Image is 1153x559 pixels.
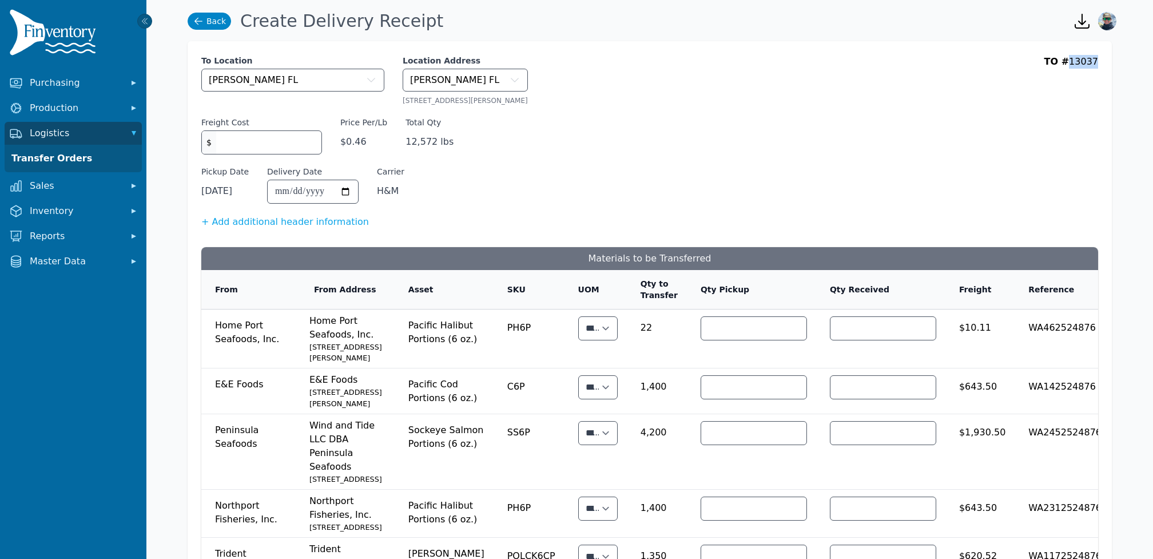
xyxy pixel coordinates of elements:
[408,419,484,451] span: Sockeye Salmon Portions (6 oz.)
[201,247,1098,270] h3: Materials to be Transferred
[188,13,231,30] a: Back
[30,76,121,90] span: Purchasing
[201,180,249,198] span: [DATE]
[309,420,385,485] span: Wind and Tide LLC DBA Peninsula Seafoods
[5,122,142,145] button: Logistics
[1015,310,1111,368] td: WA462524876
[30,101,121,115] span: Production
[564,270,627,310] th: UOM
[215,314,291,346] span: Home Port Seafoods, Inc.
[202,131,216,154] span: $
[201,166,249,177] span: Pickup Date
[309,474,385,485] small: [STREET_ADDRESS]
[410,73,499,87] span: [PERSON_NAME] FL
[945,310,1015,368] td: $10.11
[5,175,142,197] button: Sales
[408,314,484,346] span: Pacific Halibut Portions (6 oz.)
[9,9,101,60] img: Finventory
[309,315,385,363] span: Home Port Seafoods, Inc.
[309,342,385,363] small: [STREET_ADDRESS][PERSON_NAME]
[7,147,140,170] a: Transfer Orders
[1098,12,1116,30] img: Karina Wright
[5,97,142,120] button: Production
[405,135,454,149] span: 12,572 lbs
[641,373,678,394] span: 1,400
[30,229,121,243] span: Reports
[1044,56,1069,67] span: TO #
[945,414,1015,489] td: $1,930.50
[641,419,678,439] span: 4,200
[1044,55,1098,105] div: 13037
[267,166,322,177] label: Delivery Date
[1015,270,1111,310] th: Reference
[494,310,564,368] td: PH6P
[405,117,454,128] label: Total Qty
[816,270,945,310] th: Qty Received
[30,255,121,268] span: Master Data
[201,55,384,66] label: To Location
[494,489,564,537] td: PH6P
[945,368,1015,414] td: $643.50
[641,314,678,335] span: 22
[30,204,121,218] span: Inventory
[494,368,564,414] td: C6P
[494,270,564,310] th: SKU
[201,215,369,229] button: + Add additional header information
[1015,368,1111,414] td: WA142524876
[201,69,384,92] button: [PERSON_NAME] FL
[30,179,121,193] span: Sales
[403,55,528,66] label: Location Address
[5,72,142,94] button: Purchasing
[5,225,142,248] button: Reports
[309,522,385,533] small: [STREET_ADDRESS]
[945,489,1015,537] td: $643.50
[215,419,291,451] span: Peninsula Seafoods
[395,270,494,310] th: Asset
[309,374,385,409] span: E&E Foods
[408,494,484,526] span: Pacific Halibut Portions (6 oz.)
[340,117,387,128] label: Price Per/Lb
[300,270,395,310] th: From Address
[945,270,1015,310] th: Freight
[1015,489,1111,537] td: WA2312524876
[209,73,298,87] span: [PERSON_NAME] FL
[1015,414,1111,489] td: WA2452524876
[377,184,404,198] span: H&M
[403,69,528,92] button: [PERSON_NAME] FL
[309,495,385,533] span: Northport Fisheries, Inc.
[641,494,678,515] span: 1,400
[215,494,291,526] span: Northport Fisheries, Inc.
[201,270,300,310] th: From
[201,117,249,128] label: Freight Cost
[309,387,385,409] small: [STREET_ADDRESS][PERSON_NAME]
[240,11,443,31] h1: Create Delivery Receipt
[340,135,387,149] span: $0.46
[494,414,564,489] td: SS6P
[215,373,291,391] span: E&E Foods
[403,96,528,105] div: [STREET_ADDRESS][PERSON_NAME]
[377,166,404,177] span: Carrier
[5,250,142,273] button: Master Data
[687,270,816,310] th: Qty Pickup
[5,200,142,223] button: Inventory
[408,373,484,405] span: Pacific Cod Portions (6 oz.)
[627,270,687,310] th: Qty to Transfer
[30,126,121,140] span: Logistics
